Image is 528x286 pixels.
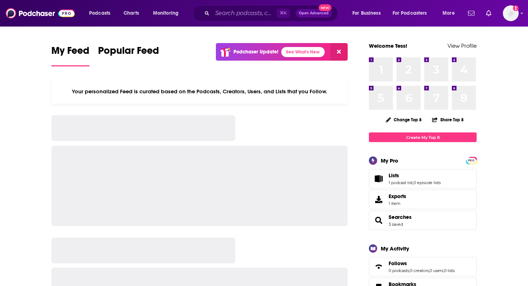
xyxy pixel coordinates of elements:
[89,8,110,18] span: Podcasts
[371,262,386,272] a: Follows
[347,8,390,19] button: open menu
[430,268,443,273] a: 0 users
[299,11,329,15] span: Open Advanced
[51,44,89,66] a: My Feed
[389,172,399,179] span: Lists
[413,180,441,185] a: 0 episode lists
[6,6,75,20] img: Podchaser - Follow, Share and Rate Podcasts
[448,42,477,49] a: View Profile
[388,8,437,19] button: open menu
[429,268,430,273] span: ,
[413,180,413,185] span: ,
[153,8,179,18] span: Monitoring
[296,9,332,18] button: Open AdvancedNew
[319,4,332,11] span: New
[513,5,519,11] svg: Add a profile image
[98,44,159,66] a: Popular Feed
[369,132,477,142] a: Create My Top 8
[369,190,477,209] a: Exports
[389,214,412,220] a: Searches
[84,8,120,19] button: open menu
[381,245,409,252] div: My Activity
[393,8,427,18] span: For Podcasters
[503,5,519,21] button: Show profile menu
[503,5,519,21] img: User Profile
[98,44,159,61] span: Popular Feed
[233,49,278,55] p: Podchaser Update!
[444,268,455,273] a: 0 lists
[148,8,188,19] button: open menu
[124,8,139,18] span: Charts
[389,222,403,227] a: 3 saved
[443,8,455,18] span: More
[389,260,455,267] a: Follows
[389,201,406,206] span: 1 item
[277,9,290,18] span: ⌘ K
[199,5,345,22] div: Search podcasts, credits, & more...
[281,47,325,57] a: See What's New
[51,44,89,61] span: My Feed
[352,8,381,18] span: For Business
[389,180,413,185] a: 1 podcast list
[389,193,406,200] span: Exports
[212,8,277,19] input: Search podcasts, credits, & more...
[381,115,426,124] button: Change Top 8
[443,268,444,273] span: ,
[483,7,494,19] a: Show notifications dropdown
[389,268,409,273] a: 0 podcasts
[503,5,519,21] span: Logged in as tessvanden
[371,194,386,205] span: Exports
[371,215,386,225] a: Searches
[389,172,441,179] a: Lists
[389,260,407,267] span: Follows
[369,211,477,230] span: Searches
[467,158,476,163] a: PRO
[51,79,348,104] div: Your personalized Feed is curated based on the Podcasts, Creators, Users, and Lists that you Follow.
[410,268,429,273] a: 0 creators
[437,8,464,19] button: open menu
[369,42,407,49] a: Welcome Tess!
[465,7,477,19] a: Show notifications dropdown
[371,174,386,184] a: Lists
[432,113,464,127] button: Share Top 8
[381,157,398,164] div: My Pro
[369,257,477,276] span: Follows
[119,8,143,19] a: Charts
[369,169,477,188] span: Lists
